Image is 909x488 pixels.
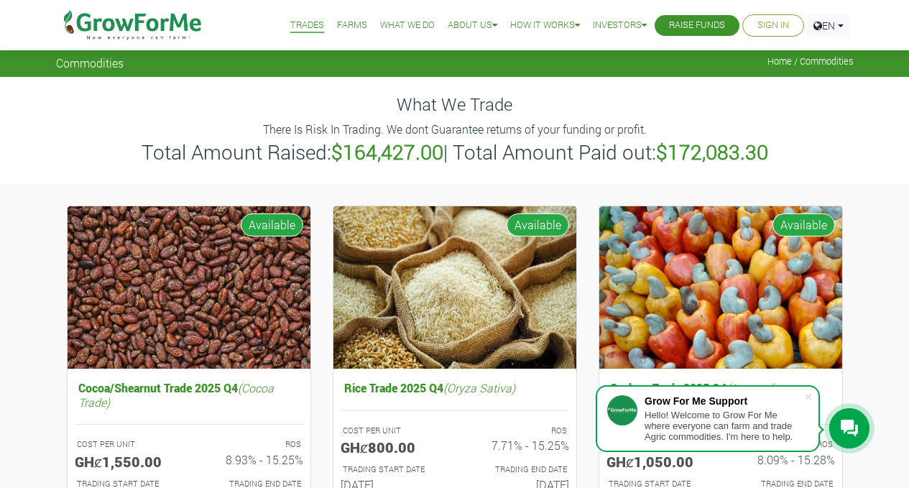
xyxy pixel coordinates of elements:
a: Raise Funds [669,18,725,33]
a: Investors [593,18,647,33]
a: Sign In [757,18,789,33]
img: growforme image [599,206,842,369]
a: EN [807,14,850,37]
h6: 7.71% - 15.25% [466,438,569,452]
h3: Total Amount Raised: | Total Amount Paid out: [58,140,852,165]
span: Available [241,213,303,236]
p: ROS [202,438,301,451]
span: Commodities [56,56,124,70]
p: COST PER UNIT [77,438,176,451]
h5: GHȼ1,550.00 [75,453,178,470]
a: What We Do [380,18,435,33]
h5: Cocoa/Shearnut Trade 2025 Q4 [75,377,303,412]
div: Hello! Welcome to Grow For Me where everyone can farm and trade Agric commodities. I'm here to help. [645,410,804,442]
i: (Cocoa Trade) [78,380,274,409]
b: $164,427.00 [331,139,443,165]
a: Trades [290,18,324,33]
h5: Cashew Trade 2025 Q4 [606,377,835,412]
h6: 8.09% - 15.28% [732,453,835,466]
img: growforme image [68,206,310,369]
h6: 8.93% - 15.25% [200,453,303,466]
a: About Us [448,18,497,33]
h5: Rice Trade 2025 Q4 [341,377,569,398]
p: Estimated Trading End Date [468,464,567,476]
p: Estimated Trading Start Date [343,464,442,476]
p: ROS [468,425,567,437]
div: Grow For Me Support [645,395,804,407]
span: Home / Commodities [767,56,854,67]
b: $172,083.30 [656,139,768,165]
a: How it Works [510,18,580,33]
span: Available [772,213,835,236]
h4: What We Trade [56,94,854,115]
span: Available [507,213,569,236]
p: COST PER UNIT [343,425,442,437]
a: Farms [337,18,367,33]
p: There Is Risk In Trading. We dont Guarantee returns of your funding or profit. [58,121,852,138]
h5: GHȼ800.00 [341,438,444,456]
img: growforme image [333,206,576,369]
i: (Oryza Sativa) [443,380,515,395]
h5: GHȼ1,050.00 [606,453,710,470]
